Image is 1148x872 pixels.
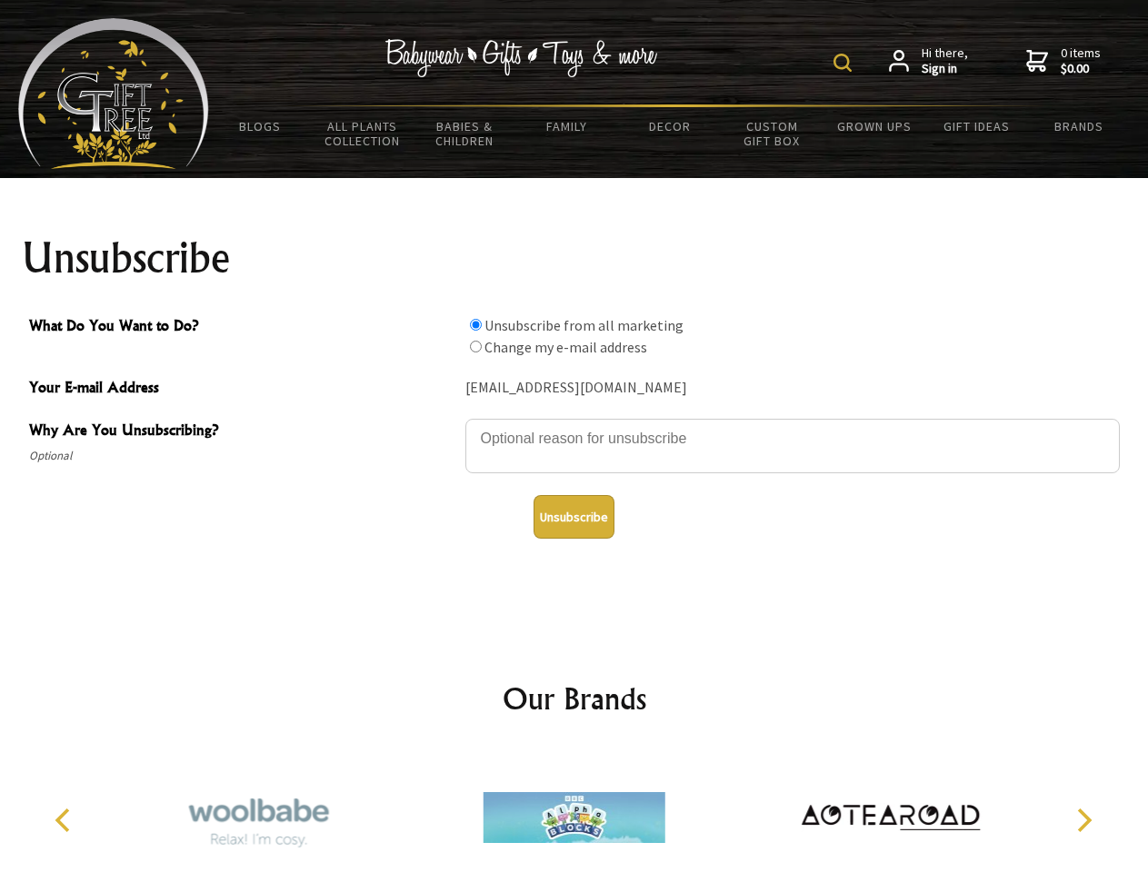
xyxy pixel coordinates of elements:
span: Optional [29,445,456,467]
img: Babyware - Gifts - Toys and more... [18,18,209,169]
span: 0 items [1061,45,1101,77]
a: Custom Gift Box [721,107,824,160]
span: Why Are You Unsubscribing? [29,419,456,445]
span: What Do You Want to Do? [29,314,456,341]
a: Brands [1028,107,1131,145]
span: Your E-mail Address [29,376,456,402]
a: Gift Ideas [925,107,1028,145]
a: All Plants Collection [312,107,414,160]
div: [EMAIL_ADDRESS][DOMAIN_NAME] [465,374,1120,402]
img: product search [834,54,852,72]
button: Next [1063,800,1103,840]
strong: $0.00 [1061,61,1101,77]
a: Grown Ups [823,107,925,145]
a: Hi there,Sign in [889,45,968,77]
label: Unsubscribe from all marketing [484,316,684,334]
a: BLOGS [209,107,312,145]
h2: Our Brands [36,677,1113,720]
strong: Sign in [922,61,968,77]
input: What Do You Want to Do? [470,341,482,352]
a: Babies & Children [414,107,516,160]
img: Babywear - Gifts - Toys & more [385,39,658,77]
textarea: Why Are You Unsubscribing? [465,419,1120,473]
a: Decor [618,107,721,145]
a: 0 items$0.00 [1026,45,1101,77]
button: Unsubscribe [534,495,614,539]
span: Hi there, [922,45,968,77]
button: Previous [45,800,85,840]
label: Change my e-mail address [484,338,647,356]
h1: Unsubscribe [22,236,1127,280]
a: Family [516,107,619,145]
input: What Do You Want to Do? [470,319,482,331]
